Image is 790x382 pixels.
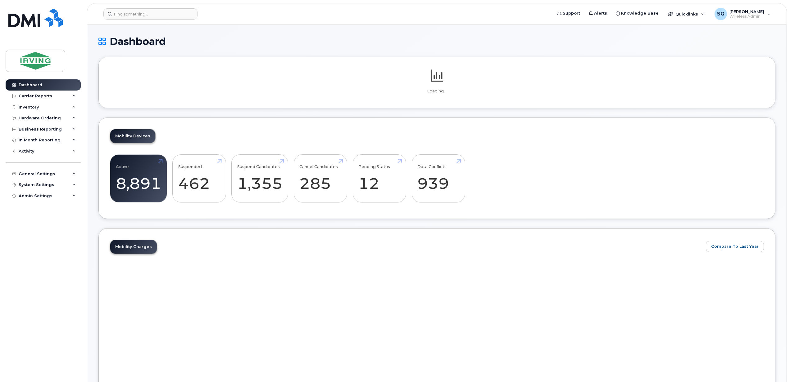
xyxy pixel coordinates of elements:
[116,158,161,199] a: Active 8,891
[711,243,759,249] span: Compare To Last Year
[299,158,341,199] a: Cancel Candidates 285
[358,158,400,199] a: Pending Status 12
[98,36,775,47] h1: Dashboard
[110,129,155,143] a: Mobility Devices
[110,88,764,94] p: Loading...
[706,241,764,252] button: Compare To Last Year
[237,158,283,199] a: Suspend Candidates 1,355
[178,158,220,199] a: Suspended 462
[417,158,459,199] a: Data Conflicts 939
[110,240,157,254] a: Mobility Charges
